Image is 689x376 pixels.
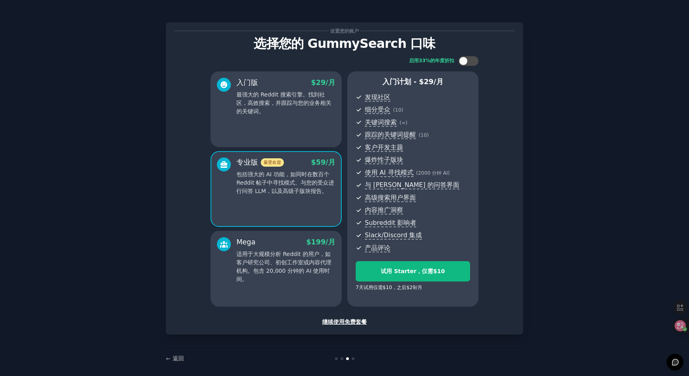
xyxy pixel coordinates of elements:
button: 试用 Starter，仅需$10 [356,261,470,282]
font: 适用于大规模分析 Reddit 的用户，如客户研究公司、初创工作室或内容代理机构。包含 20,000 分钟的 AI 使用时间。 [236,251,331,282]
font: $199/月 [306,238,335,246]
font: 选择您的 GummySearch 口味 [254,36,435,51]
span: 细分受众 [365,106,390,114]
font: 爆炸性子版块 [365,156,403,163]
font: 发现社区 [365,93,390,101]
font: Slack/Discord 集成 [365,231,422,239]
font: 最受欢迎 [264,160,281,165]
span: (2000 分钟 AI) [416,170,450,176]
font: 入门计划 - $29/月 [382,78,443,86]
span: 跟踪的关键词提醒 [365,131,416,139]
font: 入门版 [236,79,258,87]
font: 最强大的 Reddit 搜索引擎。找到社区，高效搜索，并跟踪与您的业务相关的关键词。 [236,91,331,114]
font: 继续使用免费套餐 [322,319,367,325]
font: 高级搜索用户界面 [365,194,416,201]
span: (10) [419,132,429,138]
font: 客户开发主题 [365,144,403,151]
font: $29/月 [311,79,335,87]
font: 产品评论 [365,244,390,252]
font: 内容推广洞察 [365,206,403,214]
span: 关键词搜索 [365,118,397,127]
font: 启用33%的年度折扣 [409,58,454,63]
a: ← 返回 [166,355,184,362]
span: 使用 AI 寻找模式 [365,169,413,177]
font: 专业版 [236,158,258,166]
font: Subreddit 影响者 [365,219,416,226]
font: 7天试用仅需$10，之后$29/月 [356,285,422,290]
font: $59/月 [311,158,335,166]
font: 试用 Starter，仅需$10 [381,268,445,274]
font: 设置您的账户 [330,28,359,34]
font: 包括强大的 AI 功能，如同时在数百个 Reddit 帖子中寻找模式、与您的受众进行问答 LLM，以及高级子版块报告。 [236,171,334,194]
span: (∞) [400,120,407,126]
font: 与 [PERSON_NAME] 的问答界面 [365,181,459,189]
span: (10) [393,107,403,113]
div: Mega [236,237,256,247]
